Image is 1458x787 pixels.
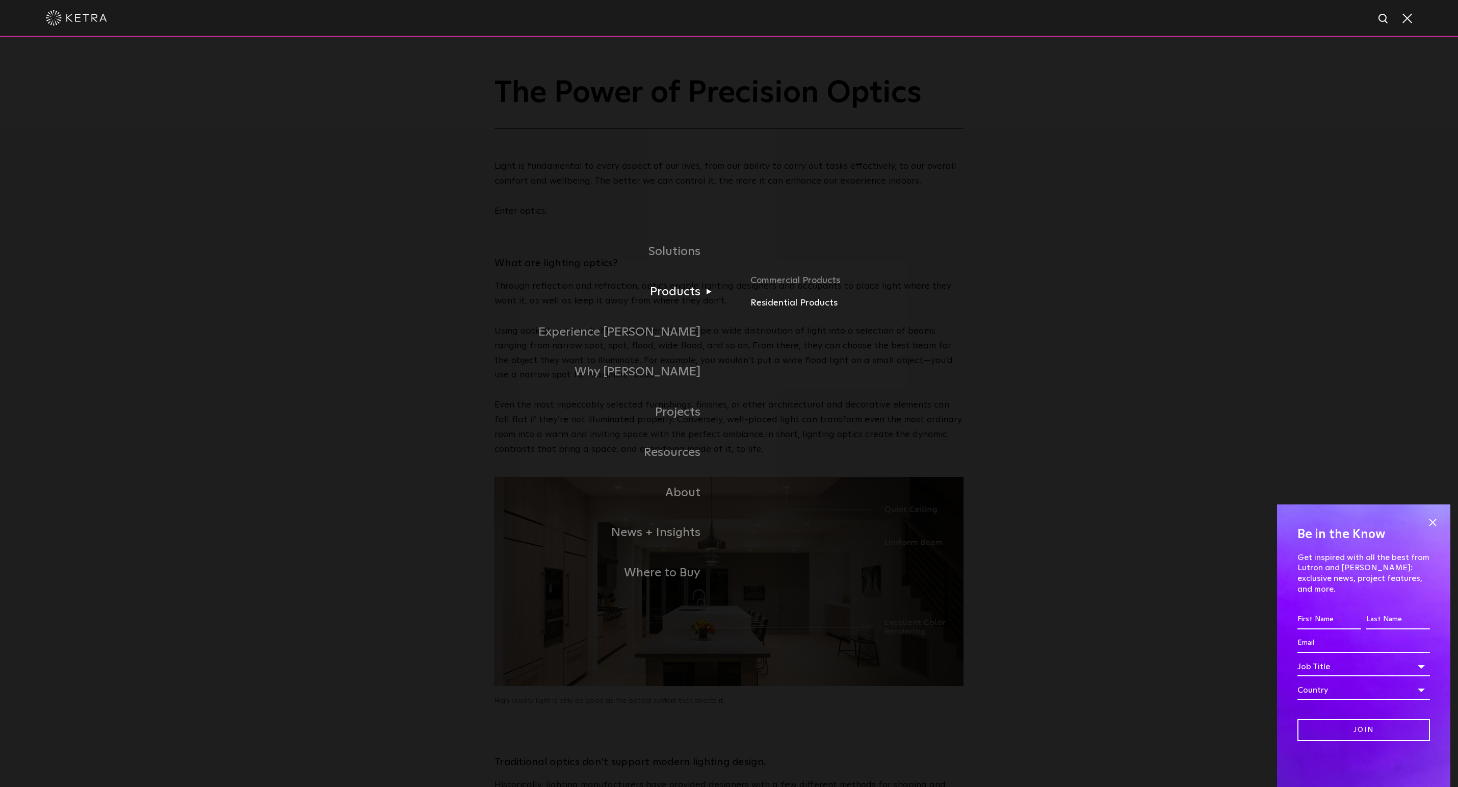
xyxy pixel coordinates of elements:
a: News + Insights [387,513,729,553]
a: Experience [PERSON_NAME] [387,312,729,352]
input: First Name [1297,610,1361,629]
a: Commercial Products [750,273,1071,296]
input: Last Name [1366,610,1430,629]
img: ketra-logo-2019-white [46,10,107,26]
a: About [387,473,729,513]
input: Join [1297,719,1430,741]
a: Where to Buy [387,553,729,593]
div: Country [1297,680,1430,700]
p: Get inspired with all the best from Lutron and [PERSON_NAME]: exclusive news, project features, a... [1297,552,1430,595]
input: Email [1297,633,1430,653]
a: Solutions [387,232,729,272]
div: Job Title [1297,657,1430,676]
img: search icon [1377,13,1390,26]
h4: Be in the Know [1297,525,1430,544]
a: Residential Products [750,296,1071,311]
a: Why [PERSON_NAME] [387,352,729,392]
a: Projects [387,392,729,433]
a: Products [387,272,729,312]
a: Resources [387,433,729,473]
div: Navigation Menu [387,232,1071,593]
